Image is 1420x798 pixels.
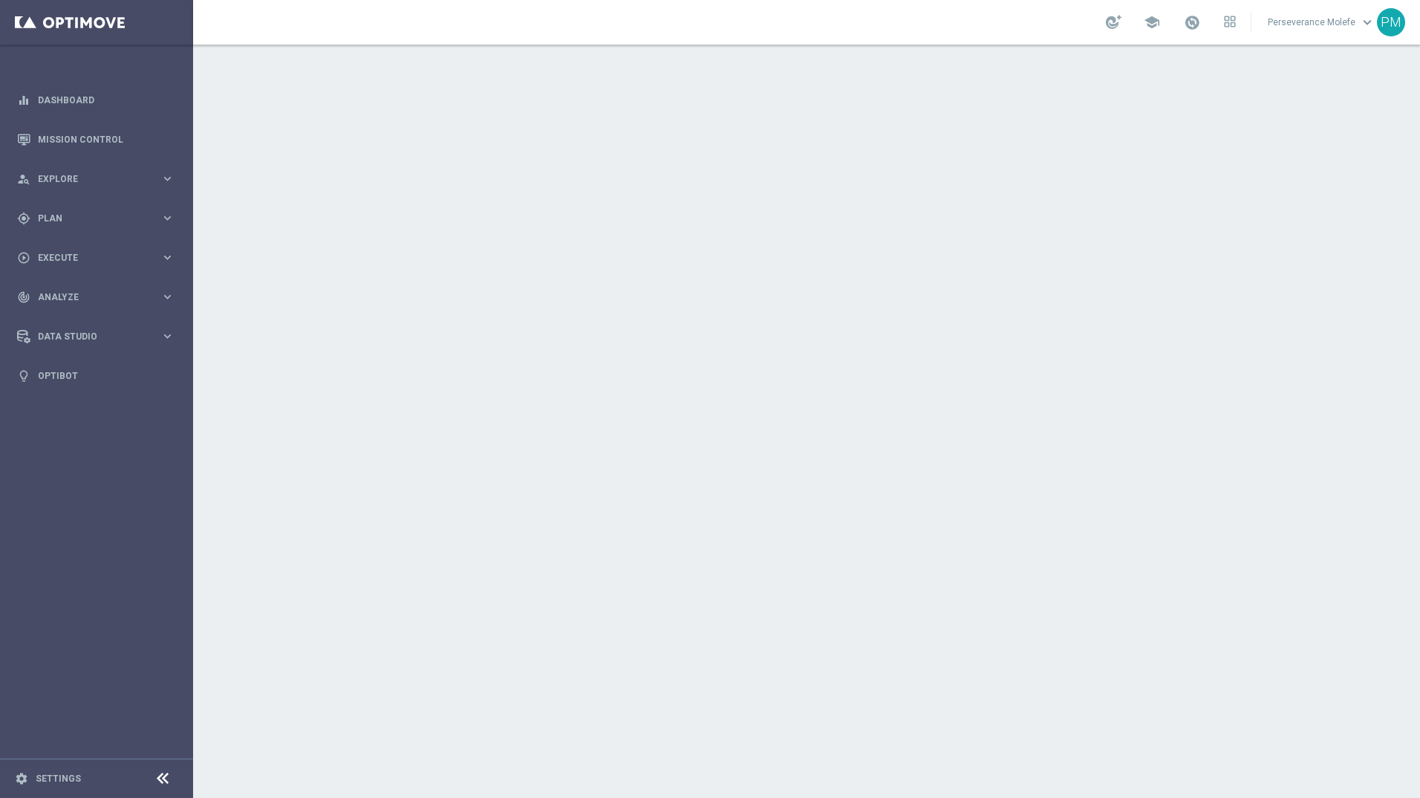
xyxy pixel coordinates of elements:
[16,134,175,146] button: Mission Control
[17,120,175,159] div: Mission Control
[17,80,175,120] div: Dashboard
[17,330,160,343] div: Data Studio
[1144,14,1160,30] span: school
[17,291,160,304] div: Analyze
[17,212,160,225] div: Plan
[17,172,30,186] i: person_search
[160,211,175,225] i: keyboard_arrow_right
[38,253,160,262] span: Execute
[16,94,175,106] button: equalizer Dashboard
[160,329,175,343] i: keyboard_arrow_right
[17,172,160,186] div: Explore
[1377,8,1405,36] div: PM
[16,370,175,382] button: lightbulb Optibot
[17,369,30,383] i: lightbulb
[160,290,175,304] i: keyboard_arrow_right
[16,331,175,343] button: Data Studio keyboard_arrow_right
[1266,11,1377,33] a: Perseverance Molefekeyboard_arrow_down
[38,293,160,302] span: Analyze
[1359,14,1375,30] span: keyboard_arrow_down
[17,212,30,225] i: gps_fixed
[38,356,175,395] a: Optibot
[38,214,160,223] span: Plan
[17,94,30,107] i: equalizer
[38,175,160,184] span: Explore
[17,356,175,395] div: Optibot
[36,774,81,783] a: Settings
[38,80,175,120] a: Dashboard
[160,250,175,265] i: keyboard_arrow_right
[16,291,175,303] button: track_changes Analyze keyboard_arrow_right
[17,251,160,265] div: Execute
[17,291,30,304] i: track_changes
[16,252,175,264] button: play_circle_outline Execute keyboard_arrow_right
[15,772,28,785] i: settings
[38,120,175,159] a: Mission Control
[17,251,30,265] i: play_circle_outline
[16,213,175,224] button: gps_fixed Plan keyboard_arrow_right
[16,173,175,185] button: person_search Explore keyboard_arrow_right
[160,172,175,186] i: keyboard_arrow_right
[38,332,160,341] span: Data Studio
